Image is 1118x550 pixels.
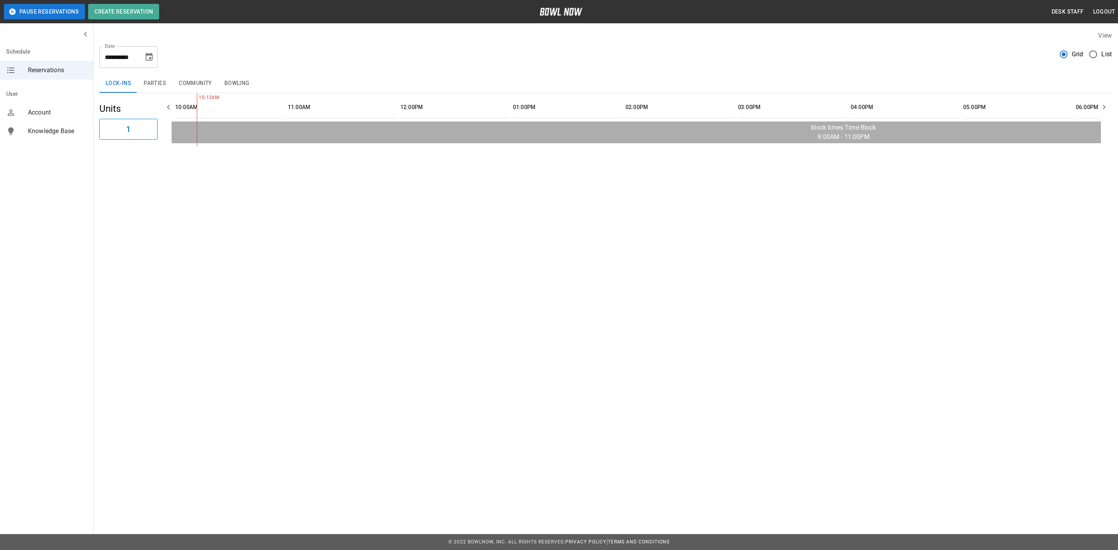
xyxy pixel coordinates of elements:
[99,74,137,93] button: Lock-ins
[172,74,218,93] button: Community
[448,539,565,545] span: © 2022 BowlNow, Inc. All Rights Reserved.
[400,96,510,118] th: 12:00PM
[126,123,130,135] h6: 1
[565,539,606,545] a: Privacy Policy
[4,4,85,19] button: Pause Reservations
[99,119,158,140] button: 1
[28,66,87,75] span: Reservations
[288,96,397,118] th: 11:00AM
[1101,50,1112,59] span: List
[28,127,87,136] span: Knowledge Base
[608,539,670,545] a: Terms and Conditions
[99,102,158,115] h5: Units
[88,4,159,19] button: Create Reservation
[137,74,172,93] button: Parties
[1098,32,1112,39] label: View
[99,74,1112,93] div: inventory tabs
[175,96,285,118] th: 10:00AM
[197,94,199,102] span: 10:12AM
[1049,5,1087,19] button: Desk Staff
[141,49,157,65] button: Choose date, selected date is Sep 24, 2025
[1090,5,1118,19] button: Logout
[28,108,87,117] span: Account
[540,8,582,16] img: logo
[1072,50,1083,59] span: Grid
[218,74,256,93] button: Bowling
